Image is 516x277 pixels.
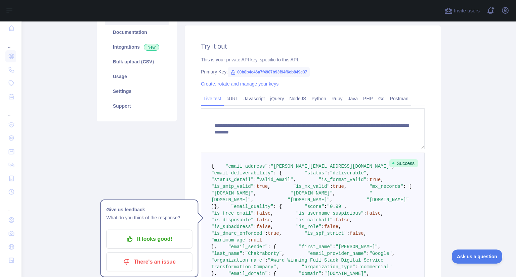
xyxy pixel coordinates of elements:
[211,190,372,203] span: "[DOMAIN_NAME]"
[347,231,349,236] span: :
[265,258,268,263] span: :
[211,184,254,189] span: "is_smtp_valid"
[106,230,192,248] button: It looks good!
[304,204,324,209] span: "score"
[248,237,251,243] span: :
[392,164,395,169] span: ,
[336,217,350,223] span: false
[251,197,254,203] span: ,
[105,40,169,54] a: Integrations New
[225,164,268,169] span: "email_address"
[336,244,378,250] span: "[PERSON_NAME]"
[256,211,270,216] span: false
[268,271,276,276] span: : {
[330,197,333,203] span: ,
[370,184,403,189] span: "mx_records"
[378,244,381,250] span: ,
[364,211,367,216] span: :
[201,93,224,104] a: Live test
[443,5,481,16] button: Invite users
[376,93,387,104] a: Go
[5,199,16,213] div: ...
[211,204,214,209] span: ]
[299,271,321,276] span: "domain"
[228,271,268,276] span: "email_domain"
[273,204,282,209] span: : {
[106,253,192,271] button: There's an issue
[324,224,338,229] span: false
[282,251,285,256] span: ,
[381,211,383,216] span: ,
[338,224,341,229] span: ,
[256,184,268,189] span: true
[211,177,254,182] span: "status_detail"
[211,244,217,250] span: },
[360,93,376,104] a: PHP
[454,7,480,15] span: Invite users
[211,224,254,229] span: "is_subaddress"
[256,217,270,223] span: false
[211,217,254,223] span: "is_disposable"
[251,237,262,243] span: null
[330,184,333,189] span: :
[211,271,217,276] span: },
[245,251,282,256] span: "Chakraborty"
[452,250,503,264] iframe: Toggle Customer Support
[364,231,367,236] span: ,
[105,25,169,40] a: Documentation
[324,204,327,209] span: :
[265,231,268,236] span: :
[268,231,279,236] span: true
[267,93,287,104] a: jQuery
[211,164,214,169] span: {
[318,177,367,182] span: "is_format_valid"
[287,93,309,104] a: NodeJS
[290,190,333,196] span: "[DOMAIN_NAME]"
[345,93,361,104] a: Java
[333,244,335,250] span: :
[254,184,256,189] span: :
[304,231,347,236] span: "is_spf_strict"
[367,177,369,182] span: :
[201,42,425,51] h2: Try it out
[367,170,369,176] span: ,
[350,231,364,236] span: false
[242,251,245,256] span: :
[144,44,159,51] span: New
[302,264,355,270] span: "organization_type"
[211,211,254,216] span: "is_free_email"
[333,217,335,223] span: :
[105,84,169,99] a: Settings
[106,206,192,214] h1: Give us feedback
[106,214,192,222] p: What do you think of the response?
[270,211,273,216] span: ,
[296,211,364,216] span: "is_username_suspicious"
[304,170,327,176] span: "status"
[211,251,242,256] span: "last_name"
[392,251,395,256] span: ,
[288,197,330,203] span: "[DOMAIN_NAME]"
[293,184,330,189] span: "is_mx_valid"
[201,68,425,75] div: Primary Key:
[211,170,273,176] span: "email_deliverability"
[254,224,256,229] span: :
[268,164,270,169] span: :
[329,93,345,104] a: Ruby
[268,244,276,250] span: : {
[256,224,270,229] span: false
[370,251,392,256] span: "Google"
[254,177,256,182] span: :
[111,233,187,245] p: It looks good!
[276,264,279,270] span: ,
[270,217,273,223] span: ,
[214,204,220,209] span: },
[321,271,324,276] span: :
[224,93,241,104] a: cURL
[273,170,282,176] span: : {
[5,104,16,117] div: ...
[330,170,367,176] span: "deliverable"
[270,224,273,229] span: ,
[333,190,335,196] span: ,
[111,256,187,268] p: There's an issue
[324,271,367,276] span: "[DOMAIN_NAME]"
